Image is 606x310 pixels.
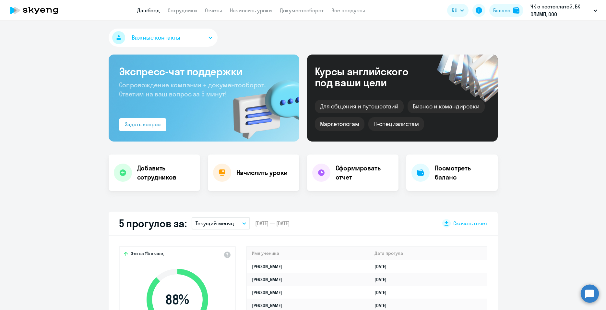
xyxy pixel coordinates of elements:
[374,277,392,282] a: [DATE]
[331,7,365,14] a: Все продукты
[119,217,187,230] h2: 5 прогулов за:
[315,100,404,113] div: Для общения и путешествий
[452,6,457,14] span: RU
[192,217,250,229] button: Текущий месяц
[489,4,523,17] button: Балансbalance
[453,220,487,227] span: Скачать отчет
[224,68,299,142] img: bg-img
[252,277,282,282] a: [PERSON_NAME]
[374,264,392,269] a: [DATE]
[230,7,272,14] a: Начислить уроки
[252,264,282,269] a: [PERSON_NAME]
[336,164,393,182] h4: Сформировать отчет
[236,168,288,177] h4: Начислить уроки
[196,219,234,227] p: Текущий месяц
[408,100,485,113] div: Бизнес и командировки
[131,251,164,258] span: Это на 1% выше,
[315,117,364,131] div: Маркетологам
[119,81,266,98] span: Сопровождение компании + документооборот. Ответим на ваш вопрос за 5 минут!
[374,290,392,295] a: [DATE]
[140,292,215,307] span: 88 %
[119,118,166,131] button: Задать вопрос
[109,29,218,47] button: Важные контакты
[530,3,591,18] p: ЧК с постоплатой, БК ОЛИМП, ООО
[493,6,510,14] div: Баланс
[247,247,370,260] th: Имя ученика
[315,66,426,88] div: Курсы английского под ваши цели
[137,164,195,182] h4: Добавить сотрудников
[369,247,486,260] th: Дата прогула
[205,7,222,14] a: Отчеты
[252,290,282,295] a: [PERSON_NAME]
[447,4,469,17] button: RU
[132,33,180,42] span: Важные контакты
[513,7,519,14] img: balance
[527,3,600,18] button: ЧК с постоплатой, БК ОЛИМП, ООО
[137,7,160,14] a: Дашборд
[435,164,493,182] h4: Посмотреть баланс
[374,303,392,308] a: [DATE]
[252,303,282,308] a: [PERSON_NAME]
[168,7,197,14] a: Сотрудники
[125,120,160,128] div: Задать вопрос
[280,7,324,14] a: Документооборот
[255,220,290,227] span: [DATE] — [DATE]
[368,117,424,131] div: IT-специалистам
[119,65,289,78] h3: Экспресс-чат поддержки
